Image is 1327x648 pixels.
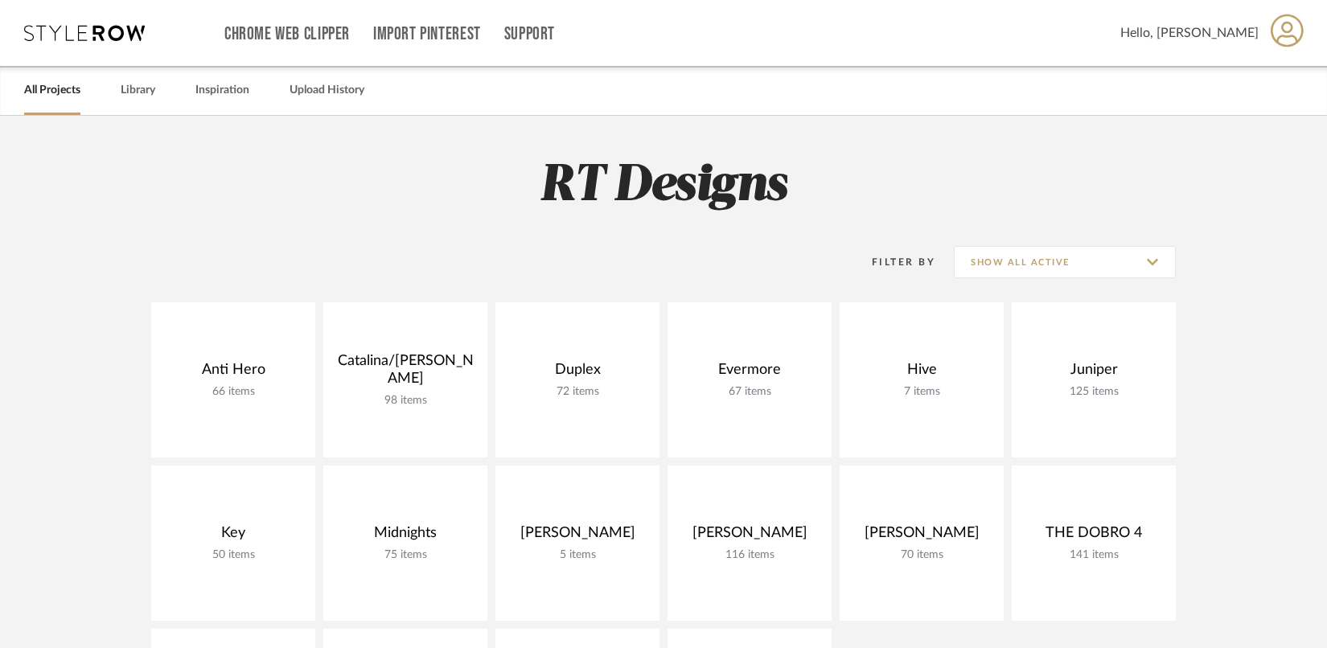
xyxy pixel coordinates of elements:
div: 5 items [508,548,647,562]
a: All Projects [24,80,80,101]
div: Hive [852,361,991,385]
div: Filter By [851,254,935,270]
div: Juniper [1025,361,1163,385]
div: 125 items [1025,385,1163,399]
div: [PERSON_NAME] [680,524,819,548]
a: Library [121,80,155,101]
a: Inspiration [195,80,249,101]
div: 50 items [164,548,302,562]
div: [PERSON_NAME] [508,524,647,548]
h2: RT Designs [84,156,1243,216]
div: 116 items [680,548,819,562]
div: Midnights [336,524,475,548]
a: Chrome Web Clipper [224,27,350,41]
div: 141 items [1025,548,1163,562]
div: 72 items [508,385,647,399]
div: Anti Hero [164,361,302,385]
div: 98 items [336,394,475,408]
div: 75 items [336,548,475,562]
div: Duplex [508,361,647,385]
a: Import Pinterest [373,27,481,41]
div: THE DOBRO 4 [1025,524,1163,548]
div: 66 items [164,385,302,399]
div: 67 items [680,385,819,399]
div: [PERSON_NAME] [852,524,991,548]
div: Evermore [680,361,819,385]
div: Key [164,524,302,548]
div: 70 items [852,548,991,562]
div: 7 items [852,385,991,399]
span: Hello, [PERSON_NAME] [1120,23,1259,43]
a: Upload History [290,80,364,101]
a: Support [504,27,555,41]
div: Catalina/[PERSON_NAME] [336,352,475,394]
